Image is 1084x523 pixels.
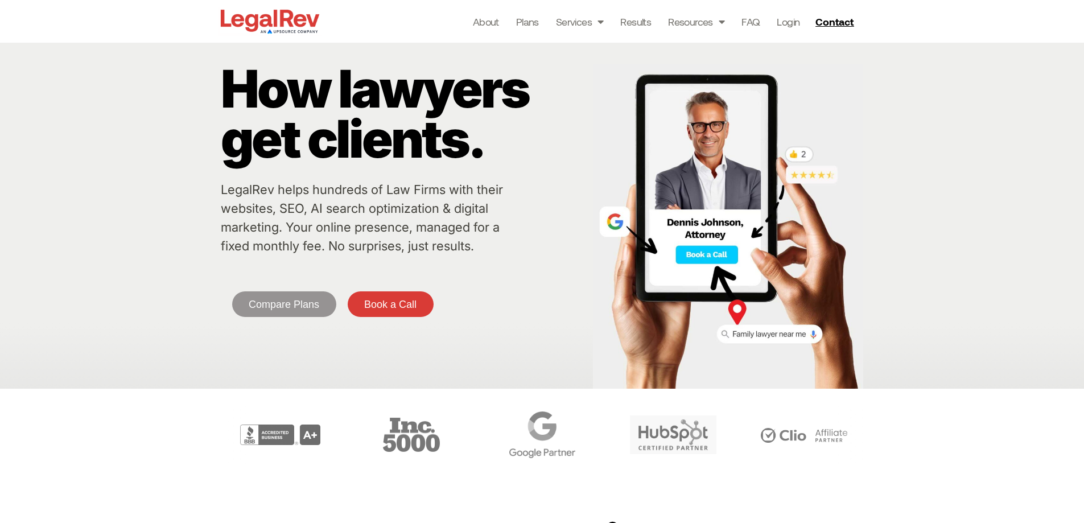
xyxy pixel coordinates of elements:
[480,406,605,464] div: 4 / 6
[620,14,651,30] a: Results
[364,299,417,310] span: Book a Call
[473,14,499,30] a: About
[777,14,799,30] a: Login
[668,14,724,30] a: Resources
[473,14,800,30] nav: Menu
[221,64,587,164] p: How lawyers get clients.
[349,406,474,464] div: 3 / 6
[221,182,503,253] a: LegalRev helps hundreds of Law Firms with their websites, SEO, AI search optimization & digital m...
[218,406,867,464] div: Carousel
[249,299,319,310] span: Compare Plans
[348,291,434,317] a: Book a Call
[741,406,867,464] div: 6 / 6
[232,291,336,317] a: Compare Plans
[556,14,604,30] a: Services
[811,13,861,31] a: Contact
[741,14,760,30] a: FAQ
[815,17,854,27] span: Contact
[516,14,539,30] a: Plans
[611,406,736,464] div: 5 / 6
[218,406,343,464] div: 2 / 6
